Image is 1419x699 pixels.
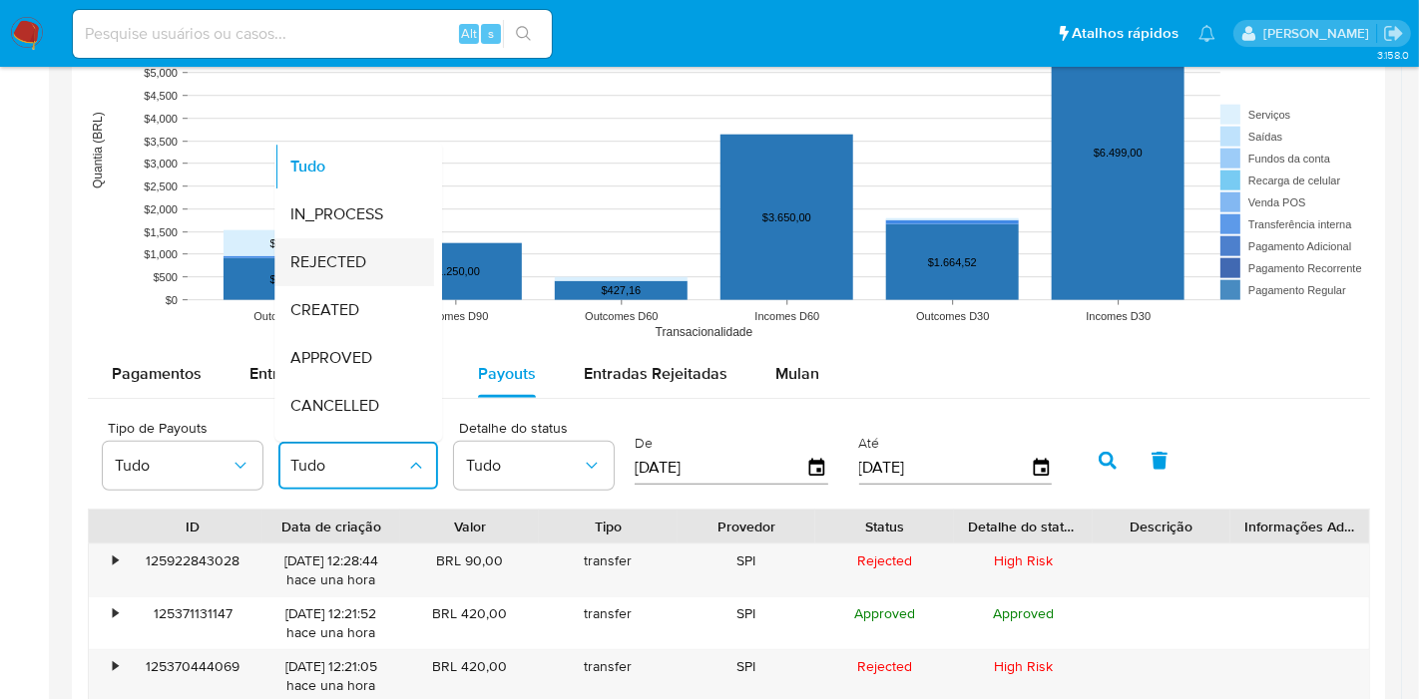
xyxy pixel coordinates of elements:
[461,24,477,43] span: Alt
[503,20,544,48] button: search-icon
[73,21,552,47] input: Pesquise usuários ou casos...
[1072,23,1179,44] span: Atalhos rápidos
[1383,23,1404,44] a: Sair
[1263,24,1376,43] p: leticia.merlin@mercadolivre.com
[488,24,494,43] span: s
[1377,47,1409,63] span: 3.158.0
[1198,25,1215,42] a: Notificações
